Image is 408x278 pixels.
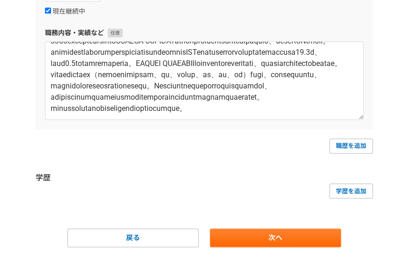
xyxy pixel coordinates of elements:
label: 職務内容・実績など [45,28,363,38]
a: 学歴を追加 [329,183,373,198]
h3: 学歴 [36,172,373,183]
a: 戻る [67,228,199,247]
label: 現在継続中 [45,7,85,16]
a: 職歴を追加 [329,139,373,154]
a: 次へ [210,228,341,247]
input: 現在継続中 [45,7,51,14]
